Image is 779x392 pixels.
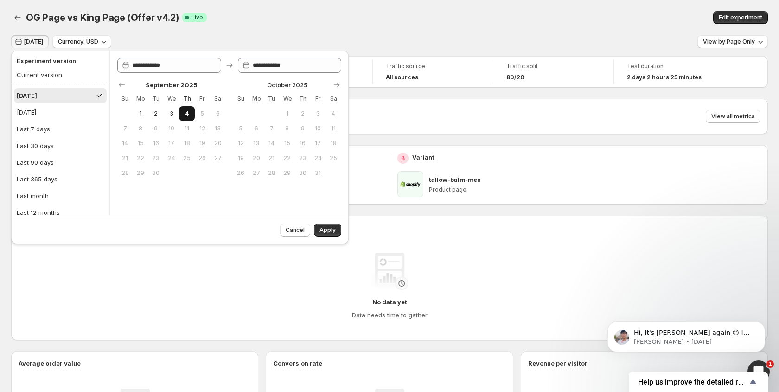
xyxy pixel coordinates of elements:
[319,226,336,234] span: Apply
[295,91,310,106] th: Thursday
[17,124,50,134] div: Last 7 days
[747,360,770,383] iframe: Intercom live chat
[638,376,759,387] button: Show survey - Help us improve the detailed report for A/B campaigns
[706,110,760,123] button: View all metrics
[268,169,275,177] span: 28
[198,154,206,162] span: 26
[237,95,245,103] span: Su
[314,110,322,117] span: 3
[148,91,164,106] th: Tuesday
[52,35,111,48] button: Currency: USD
[264,121,279,136] button: Tuesday October 7 2025
[14,205,107,220] button: Last 12 months
[17,91,37,100] div: [DATE]
[136,125,144,132] span: 8
[233,121,249,136] button: Sunday October 5 2025
[148,151,164,166] button: Tuesday September 23 2025
[330,95,338,103] span: Sa
[314,169,322,177] span: 31
[14,172,107,186] button: Last 365 days
[210,91,225,106] th: Saturday
[136,110,144,117] span: 1
[117,151,133,166] button: Sunday September 21 2025
[179,151,194,166] button: Thursday September 25 2025
[766,360,774,368] span: 1
[268,154,275,162] span: 21
[330,154,338,162] span: 25
[164,121,179,136] button: Wednesday September 10 2025
[703,38,755,45] span: View by: Page Only
[198,125,206,132] span: 12
[283,125,291,132] span: 8
[594,302,779,367] iframe: Intercom notifications message
[121,169,129,177] span: 28
[330,140,338,147] span: 18
[528,359,587,368] h3: Revenue per visitor
[386,62,480,82] a: Traffic sourceAll sources
[11,11,24,24] button: Back
[198,140,206,147] span: 19
[386,74,418,81] h4: All sources
[249,151,264,166] button: Monday October 20 2025
[121,140,129,147] span: 14
[295,136,310,151] button: Thursday October 16 2025
[117,121,133,136] button: Sunday September 7 2025
[280,136,295,151] button: Wednesday October 15 2025
[429,175,481,184] p: tallow-balm-men
[14,188,107,203] button: Last month
[397,171,423,197] img: tallow-balm-men
[214,154,222,162] span: 27
[506,63,600,70] span: Traffic split
[249,121,264,136] button: Monday October 6 2025
[183,154,191,162] span: 25
[17,191,49,200] div: Last month
[283,95,291,103] span: We
[133,151,148,166] button: Monday September 22 2025
[299,125,306,132] span: 9
[214,125,222,132] span: 13
[167,125,175,132] span: 10
[310,121,326,136] button: Friday October 10 2025
[14,105,107,120] button: [DATE]
[117,166,133,180] button: Sunday September 28 2025
[214,140,222,147] span: 20
[506,62,600,82] a: Traffic split80/20
[310,166,326,180] button: Friday October 31 2025
[26,12,179,23] span: OG Page vs King Page (Offer v4.2)
[17,108,36,117] div: [DATE]
[167,95,175,103] span: We
[299,95,306,103] span: Th
[152,154,160,162] span: 23
[237,125,245,132] span: 5
[299,140,306,147] span: 16
[133,121,148,136] button: Monday September 8 2025
[638,378,747,386] span: Help us improve the detailed report for A/B campaigns
[195,106,210,121] button: Friday September 5 2025
[183,110,191,117] span: 4
[249,91,264,106] th: Monday
[117,136,133,151] button: Sunday September 14 2025
[286,226,305,234] span: Cancel
[330,78,343,91] button: Show next month, November 2025
[152,140,160,147] span: 16
[237,169,245,177] span: 26
[14,155,107,170] button: Last 90 days
[283,169,291,177] span: 29
[115,78,128,91] button: Show previous month, August 2025
[280,121,295,136] button: Wednesday October 8 2025
[627,63,722,70] span: Test duration
[264,151,279,166] button: Tuesday October 21 2025
[136,169,144,177] span: 29
[152,95,160,103] span: Tu
[14,67,103,82] button: Current version
[310,151,326,166] button: Friday October 24 2025
[268,95,275,103] span: Tu
[252,125,260,132] span: 6
[214,95,222,103] span: Sa
[17,208,60,217] div: Last 12 months
[295,106,310,121] button: Thursday October 2 2025
[164,106,179,121] button: Wednesday September 3 2025
[283,140,291,147] span: 15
